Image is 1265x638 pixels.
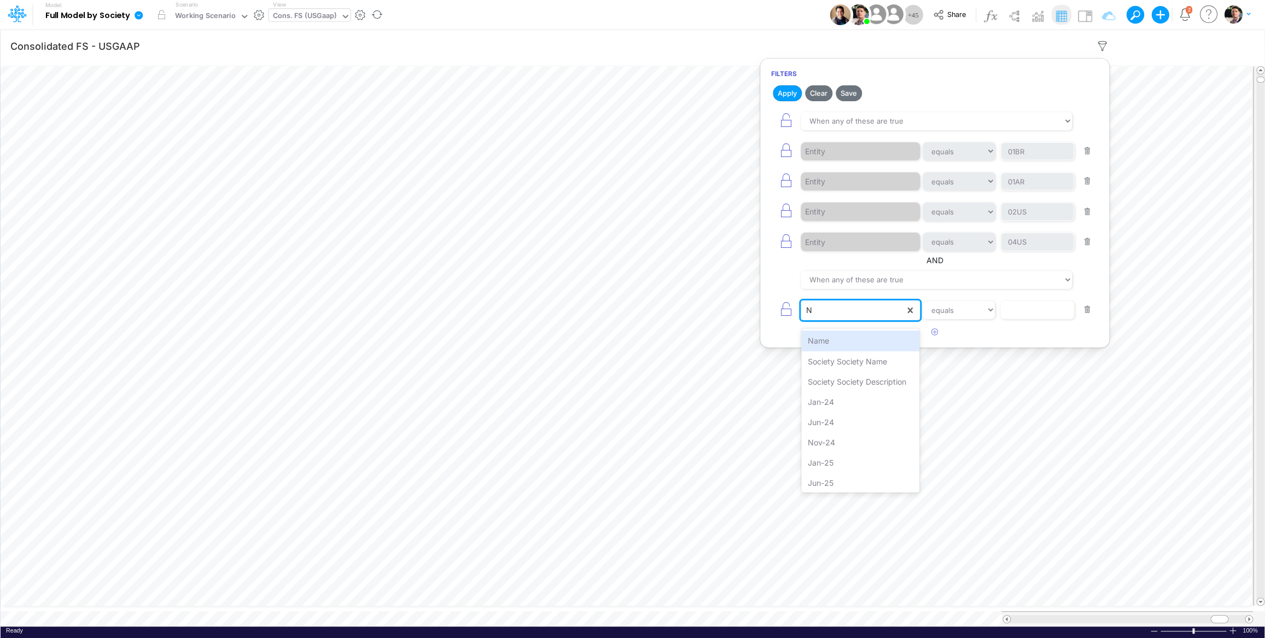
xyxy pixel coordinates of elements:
[771,254,1098,266] span: AND
[1150,627,1158,635] div: Zoom Out
[928,7,973,24] button: Share
[272,10,336,23] div: Cons. FS (USGaap)
[176,1,198,9] label: Scenario
[45,11,130,21] b: Full Model by Society
[830,4,850,25] img: User Image Icon
[175,10,236,23] div: Working Scenario
[6,627,23,634] span: Ready
[848,4,868,25] img: User Image Icon
[1243,627,1259,635] div: Zoom level
[1192,628,1194,634] div: Zoom
[864,2,888,27] img: User Image Icon
[273,1,285,9] label: View
[1187,7,1190,12] div: 2 unread items
[1243,627,1259,635] span: 100%
[836,85,862,101] button: Save
[947,10,965,18] span: Share
[10,34,1027,57] input: Type a title here
[760,64,1109,83] h6: Filters
[805,85,832,101] button: Clear
[6,627,23,635] div: In Ready mode
[907,11,918,19] span: + 45
[773,85,802,101] button: Apply
[1228,627,1237,635] div: Zoom In
[1160,627,1228,635] div: Zoom
[45,2,62,9] label: Model
[1179,8,1191,21] a: Notifications
[881,2,906,27] img: User Image Icon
